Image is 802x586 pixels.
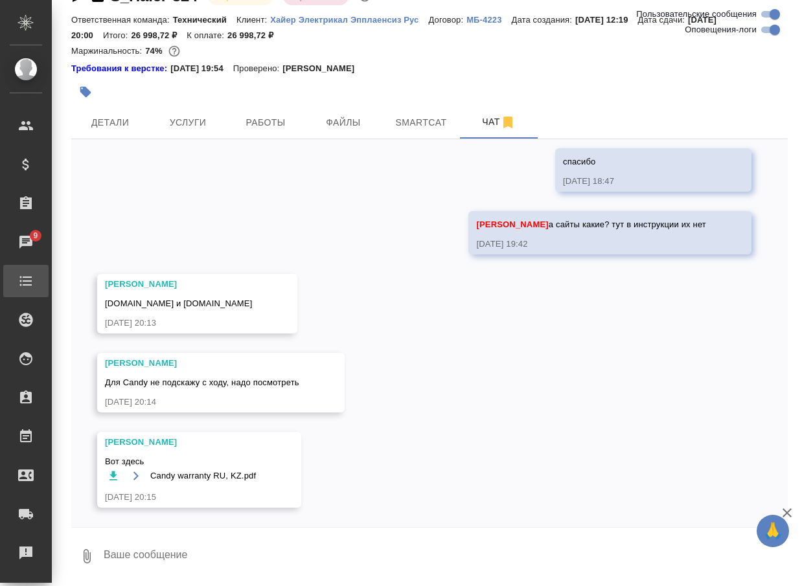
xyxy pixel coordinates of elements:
svg: Отписаться [500,115,516,130]
span: Оповещения-логи [685,23,757,36]
p: Маржинальность: [71,46,145,56]
span: спасибо [563,157,595,166]
a: 9 [3,226,49,258]
p: Клиент: [236,15,270,25]
div: [DATE] 19:42 [476,238,706,251]
p: Хайер Электрикал Эпплаенсиз Рус [270,15,428,25]
span: 🙏 [762,517,784,545]
div: [DATE] 20:15 [105,491,256,504]
button: 5837.72 RUB; [166,43,183,60]
span: Пользовательские сообщения [636,8,757,21]
div: [DATE] 20:13 [105,317,252,330]
p: 26 998,72 ₽ [131,30,187,40]
p: Ответственная команда: [71,15,173,25]
span: [PERSON_NAME] [476,220,548,229]
div: [PERSON_NAME] [105,436,256,449]
span: Файлы [312,115,374,131]
div: [PERSON_NAME] [105,357,299,370]
span: Smartcat [390,115,452,131]
div: [DATE] 18:47 [563,175,706,188]
span: Вот здесь [105,455,256,468]
span: Candy warranty RU, KZ.pdf [150,469,256,482]
span: а сайты какие? тут в инструкции их нет [476,220,706,229]
span: 9 [25,229,45,242]
span: Работы [235,115,297,131]
div: [DATE] 20:14 [105,396,299,409]
p: МБ-4223 [466,15,511,25]
button: 🙏 [757,515,789,547]
p: К оплате: [187,30,227,40]
div: [PERSON_NAME] [105,278,252,291]
p: 26 998,72 ₽ [227,30,283,40]
button: Скачать [105,468,121,484]
p: Проверено: [233,62,283,75]
button: Добавить тэг [71,78,100,106]
p: [DATE] 19:54 [170,62,233,75]
a: МБ-4223 [466,14,511,25]
p: Итого: [103,30,131,40]
span: Чат [468,114,530,130]
p: 74% [145,46,165,56]
p: [DATE] 12:19 [575,15,638,25]
a: Требования к верстке: [71,62,170,75]
span: Для Candy не подскажу с ходу, надо посмотреть [105,378,299,387]
a: Хайер Электрикал Эпплаенсиз Рус [270,14,428,25]
button: Открыть на драйве [128,468,144,484]
p: Технический [173,15,236,25]
span: [DOMAIN_NAME] и [DOMAIN_NAME] [105,299,252,308]
p: [PERSON_NAME] [282,62,364,75]
span: Детали [79,115,141,131]
p: Дата создания: [512,15,575,25]
div: Нажми, чтобы открыть папку с инструкцией [71,62,170,75]
p: Договор: [428,15,466,25]
span: Услуги [157,115,219,131]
